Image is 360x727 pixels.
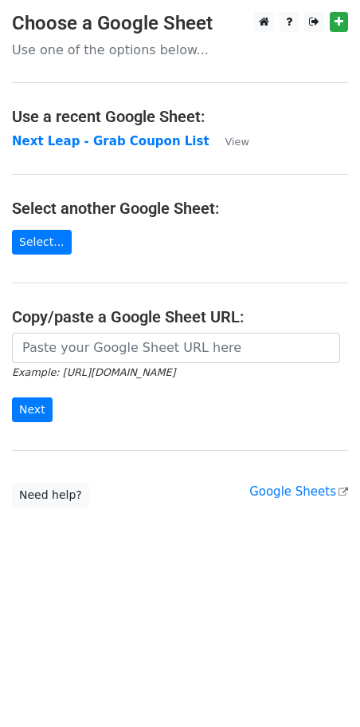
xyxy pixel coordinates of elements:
[12,307,348,326] h4: Copy/paste a Google Sheet URL:
[12,134,209,148] a: Next Leap - Grab Coupon List
[249,484,348,499] a: Google Sheets
[12,333,340,363] input: Paste your Google Sheet URL here
[12,230,72,255] a: Select...
[12,12,348,35] h3: Choose a Google Sheet
[12,41,348,58] p: Use one of the options below...
[225,136,249,148] small: View
[12,483,89,508] a: Need help?
[12,107,348,126] h4: Use a recent Google Sheet:
[12,397,53,422] input: Next
[12,199,348,218] h4: Select another Google Sheet:
[209,134,249,148] a: View
[12,366,175,378] small: Example: [URL][DOMAIN_NAME]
